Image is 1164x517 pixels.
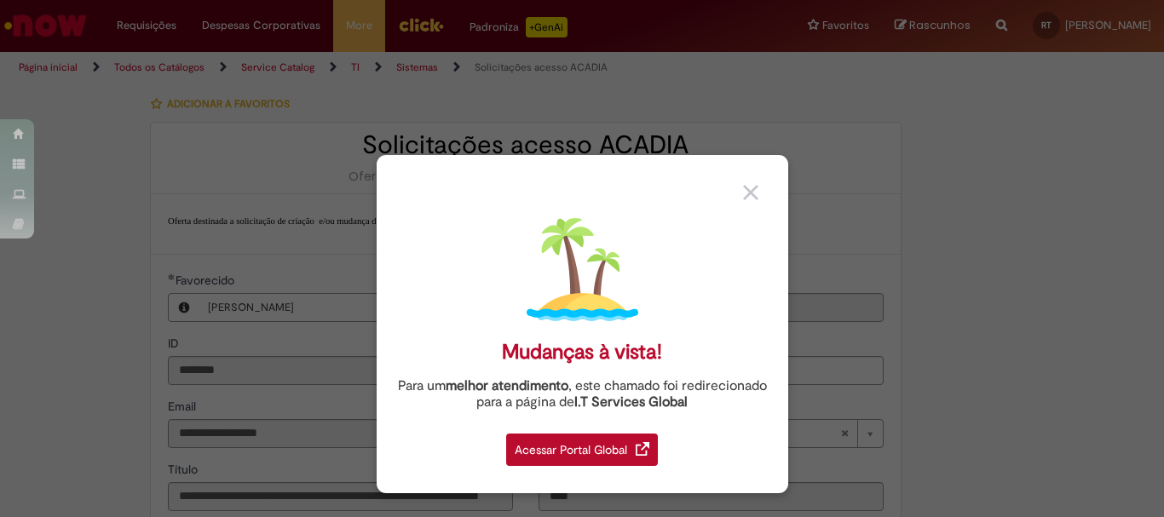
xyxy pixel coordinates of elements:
[389,378,775,411] div: Para um , este chamado foi redirecionado para a página de
[527,214,638,325] img: island.png
[743,185,758,200] img: close_button_grey.png
[506,434,658,466] div: Acessar Portal Global
[506,424,658,466] a: Acessar Portal Global
[446,377,568,394] strong: melhor atendimento
[574,384,688,411] a: I.T Services Global
[502,340,662,365] div: Mudanças à vista!
[636,442,649,456] img: redirect_link.png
